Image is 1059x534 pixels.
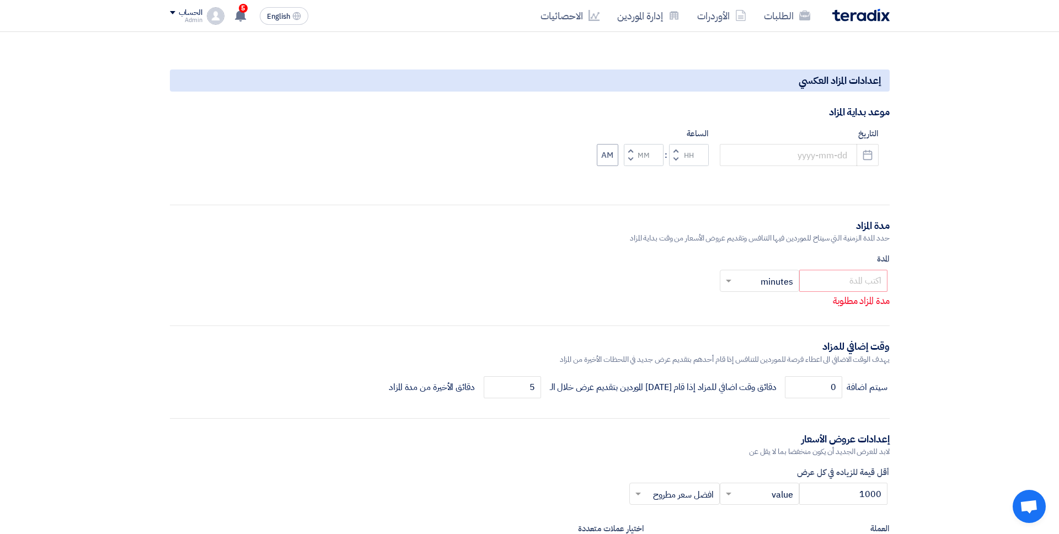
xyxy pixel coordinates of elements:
div: الحساب [179,8,202,18]
label: الساعة [597,127,709,140]
div: : [664,148,669,162]
input: yyyy-mm-dd [720,144,879,166]
input: المدة [785,376,842,398]
div: لابد للعرض الجديد أن يكون منخفضا بما لا يقل عن [170,446,890,457]
p: مدة المزاد مطلوبة [170,294,890,308]
label: التاريخ [720,127,879,140]
input: زياده بقيمه ... [799,483,887,505]
h5: إعدادات المزاد العكسي [170,70,890,91]
button: English [260,7,308,25]
div: Admin [170,17,202,23]
div: يهدف الوقت الاضافي الى اعطاء فرصة للموردين للتنافس إذا قام أحدهم بتقديم عرض جديد في اللحظات الأخي... [170,354,890,365]
div: وقت إضافي للمزاد [170,339,890,353]
img: Teradix logo [832,9,890,22]
div: مدة المزاد [170,218,890,232]
a: إدارة الموردين [608,3,688,29]
a: الاحصائيات [532,3,608,29]
span: دقائق الأخيرة من مدة المزاد [389,381,475,394]
img: profile_test.png [207,7,224,25]
label: المدة [170,253,890,265]
input: المدة [484,376,541,398]
label: أقل قيمة للزياده في كل عرض [170,466,890,479]
a: الأوردرات [688,3,755,29]
span: دقائق وقت اضافي للمزاد إذا قام [DATE] الموردين بتقديم عرض خلال الـ [550,381,777,394]
input: اكتب المدة [799,270,887,292]
input: Minutes [624,144,664,166]
span: English [267,13,290,20]
div: إعدادات عروض الأسعار [170,432,890,446]
a: الطلبات [755,3,819,29]
span: 5 [239,4,248,13]
span: سيتم اضافة [847,381,887,394]
button: AM [597,144,618,166]
div: حدد المدة الزمنية التي سيتاح للموردين فيها التنافس وتقديم عروض الأسعار من وقت بداية المزاد [170,232,890,244]
a: Open chat [1013,490,1046,523]
div: موعد بداية المزاد [170,105,890,119]
input: Hours [669,144,709,166]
